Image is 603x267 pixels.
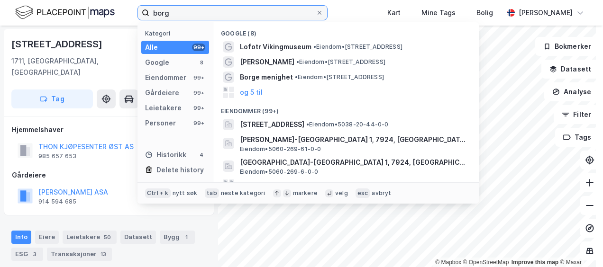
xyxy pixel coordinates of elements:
div: Kontrollprogram for chat [556,222,603,267]
div: avbryt [372,189,391,197]
span: Eiendom • [STREET_ADDRESS] [296,58,385,66]
div: Google [145,57,169,68]
span: [GEOGRAPHIC_DATA]-[GEOGRAPHIC_DATA] 1, 7924, [GEOGRAPHIC_DATA], [GEOGRAPHIC_DATA] [240,157,467,168]
div: Kart [387,7,401,18]
div: Alle [145,42,158,53]
img: logo.f888ab2527a4732fd821a326f86c7f29.svg [15,4,115,21]
div: [PERSON_NAME] [519,7,573,18]
div: 99+ [192,104,205,112]
span: • [306,121,309,128]
div: Hjemmelshaver [12,124,206,135]
button: Filter [554,105,599,124]
div: 50 [102,232,113,242]
button: Datasett [541,60,599,79]
span: Eiendom • [STREET_ADDRESS] [295,73,384,81]
div: Transaksjoner [47,248,112,261]
a: Improve this map [512,259,558,266]
div: Google (8) [213,22,479,39]
div: 4 [198,151,205,159]
div: Eiere [35,231,59,244]
div: 99+ [192,44,205,51]
div: 8 [198,59,205,66]
div: Eiendommer [145,72,186,83]
div: markere [293,189,318,197]
div: 99+ [192,89,205,97]
button: Analyse [544,82,599,101]
div: 1 [182,232,191,242]
span: [PERSON_NAME] [240,56,294,68]
div: Ctrl + k [145,188,171,198]
span: [STREET_ADDRESS] [240,119,304,130]
span: • [313,43,316,50]
div: nytt søk [173,189,198,197]
div: Bolig [476,7,493,18]
a: OpenStreetMap [463,259,509,266]
div: Delete history [156,164,204,176]
div: Info [11,231,31,244]
div: tab [205,188,219,198]
span: Eiendom • 5060-269-61-0-0 [240,145,321,153]
div: 985 657 653 [38,152,76,160]
span: Eiendom • 5060-269-6-0-0 [240,168,318,176]
span: Eiendom • 5038-20-44-0-0 [306,121,389,128]
div: Datasett [120,231,156,244]
span: Eiendom • [STREET_ADDRESS] [313,43,402,51]
div: velg [335,189,348,197]
div: Gårdeiere [145,87,179,98]
button: og 96 til [240,179,267,191]
div: 99+ [192,119,205,127]
button: Tag [11,89,93,108]
div: neste kategori [221,189,265,197]
div: Leietakere [63,231,117,244]
div: 3 [30,249,39,259]
span: [PERSON_NAME]-[GEOGRAPHIC_DATA] 1, 7924, [GEOGRAPHIC_DATA], [GEOGRAPHIC_DATA] [240,134,467,145]
button: og 5 til [240,87,263,98]
div: 1711, [GEOGRAPHIC_DATA], [GEOGRAPHIC_DATA] [11,55,148,78]
span: • [296,58,299,65]
div: 13 [99,249,108,259]
div: Bygg [160,231,195,244]
div: esc [356,188,370,198]
iframe: Chat Widget [556,222,603,267]
span: Borge menighet [240,71,293,83]
button: Bokmerker [535,37,599,56]
div: Eiendommer (99+) [213,100,479,117]
div: 99+ [192,74,205,81]
div: Kategori [145,30,209,37]
span: Lofotr Vikingmuseum [240,41,311,53]
div: ESG [11,248,43,261]
a: Mapbox [435,259,461,266]
input: Søk på adresse, matrikkel, gårdeiere, leietakere eller personer [149,6,316,20]
div: Leietakere [145,102,182,114]
div: [STREET_ADDRESS] [11,36,104,52]
div: Mine Tags [421,7,456,18]
span: • [295,73,298,80]
div: Gårdeiere [12,169,206,181]
div: Historikk [145,149,186,160]
button: Tags [555,128,599,147]
div: 914 594 685 [38,198,76,205]
div: Personer [145,117,176,129]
